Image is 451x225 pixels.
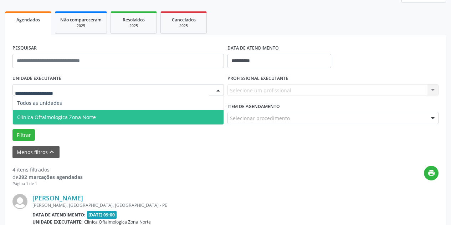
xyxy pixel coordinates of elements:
a: [PERSON_NAME] [32,194,83,202]
button: Filtrar [12,129,35,141]
span: Todos as unidades [17,99,62,106]
img: img [12,194,27,209]
div: 2025 [166,23,201,29]
b: Data de atendimento: [32,212,86,218]
label: Item de agendamento [227,101,280,112]
span: Cancelados [172,17,196,23]
label: PESQUISAR [12,43,37,54]
button: print [424,166,439,180]
div: 2025 [116,23,152,29]
b: Unidade executante: [32,219,83,225]
span: Clinica Oftalmologica Zona Norte [17,114,96,121]
div: Página 1 de 1 [12,181,83,187]
span: Resolvidos [123,17,145,23]
span: [DATE] 09:00 [87,211,117,219]
div: 2025 [60,23,102,29]
label: DATA DE ATENDIMENTO [227,43,279,54]
label: PROFISSIONAL EXECUTANTE [227,73,288,84]
strong: 292 marcações agendadas [19,174,83,180]
i: print [427,169,435,177]
button: Menos filtroskeyboard_arrow_up [12,146,60,158]
label: UNIDADE EXECUTANTE [12,73,61,84]
span: Clinica Oftalmologica Zona Norte [84,219,151,225]
span: Não compareceram [60,17,102,23]
div: 4 itens filtrados [12,166,83,173]
i: keyboard_arrow_up [48,148,56,156]
span: Agendados [16,17,40,23]
div: [PERSON_NAME], [GEOGRAPHIC_DATA], [GEOGRAPHIC_DATA] - PE [32,202,332,208]
span: Selecionar procedimento [230,114,290,122]
div: de [12,173,83,181]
